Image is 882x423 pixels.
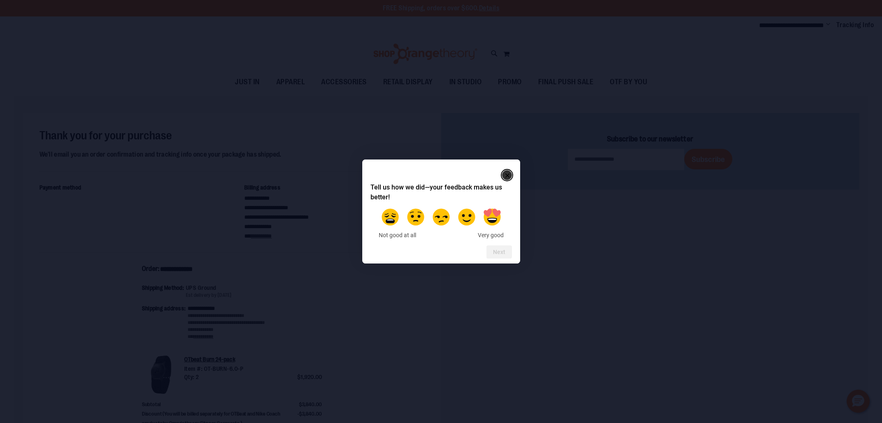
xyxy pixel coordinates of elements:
[379,206,504,239] div: Tell us how we did—your feedback makes us better! Select an option from 1 to 5, with 1 being Not ...
[379,232,416,239] span: Not good at all
[502,170,512,180] button: Close
[370,183,512,202] h2: Tell us how we did—your feedback makes us better! Select an option from 1 to 5, with 1 being Not ...
[478,232,504,239] span: Very good
[362,159,520,264] dialog: Tell us how we did—your feedback makes us better! Select an option from 1 to 5, with 1 being Not ...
